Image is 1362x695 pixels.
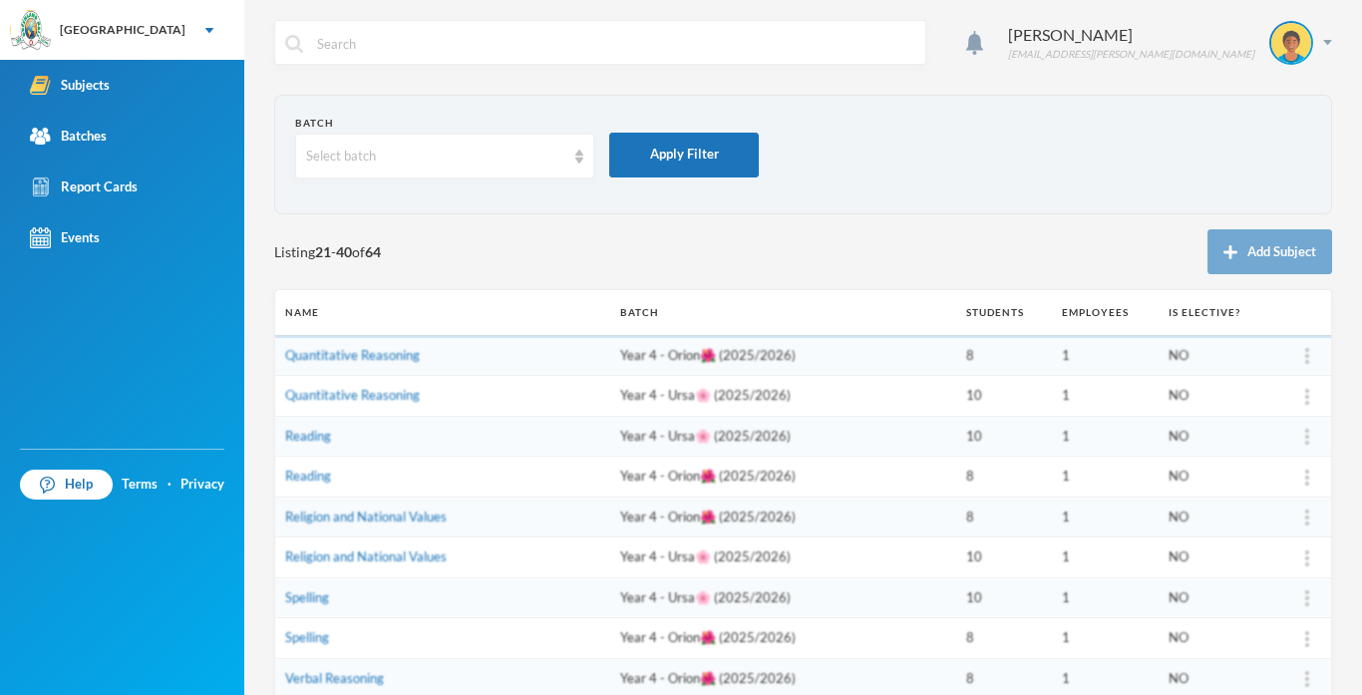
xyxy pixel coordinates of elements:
a: Privacy [180,475,224,495]
div: Batches [30,126,107,147]
td: NO [1159,376,1272,417]
td: 8 [956,497,1052,537]
b: 21 [315,243,331,260]
td: Year 4 - Orion🌺 (2025/2026) [610,497,956,537]
td: 10 [956,416,1052,457]
div: [EMAIL_ADDRESS][PERSON_NAME][DOMAIN_NAME] [1008,47,1254,62]
td: 1 [1052,376,1159,417]
button: Add Subject [1207,229,1332,274]
td: NO [1159,457,1272,498]
td: Year 4 - Orion🌺 (2025/2026) [610,335,956,376]
div: Events [30,227,100,248]
td: 1 [1052,416,1159,457]
th: Is Elective? [1159,290,1272,335]
a: Reading [285,468,331,484]
td: NO [1159,537,1272,578]
div: Select batch [306,147,565,167]
td: NO [1159,497,1272,537]
button: Apply Filter [609,133,759,177]
td: 10 [956,537,1052,578]
td: 1 [1052,457,1159,498]
span: Listing - of [274,241,381,262]
a: Help [20,470,113,500]
td: 1 [1052,335,1159,376]
div: Subjects [30,75,110,96]
td: 1 [1052,537,1159,578]
b: 64 [365,243,381,260]
img: more_vert [1305,348,1309,364]
img: more_vert [1305,550,1309,566]
a: Quantitative Reasoning [285,347,420,363]
a: Quantitative Reasoning [285,387,420,403]
th: Batch [610,290,956,335]
img: more_vert [1305,671,1309,687]
a: Terms [122,475,158,495]
td: 1 [1052,497,1159,537]
a: Reading [285,428,331,444]
td: 8 [956,335,1052,376]
td: NO [1159,335,1272,376]
th: Employees [1052,290,1159,335]
td: 8 [956,618,1052,659]
a: Spelling [285,629,329,645]
img: more_vert [1305,470,1309,486]
td: NO [1159,416,1272,457]
td: Year 4 - Orion🌺 (2025/2026) [610,457,956,498]
a: Verbal Reasoning [285,670,384,686]
td: Year 4 - Orion🌺 (2025/2026) [610,618,956,659]
td: Year 4 - Ursa🌸 (2025/2026) [610,416,956,457]
img: search [285,35,303,53]
div: Report Cards [30,176,138,197]
img: more_vert [1305,510,1309,525]
div: · [168,475,171,495]
img: STUDENT [1271,23,1311,63]
td: Year 4 - Ursa🌸 (2025/2026) [610,537,956,578]
th: Students [956,290,1052,335]
a: Religion and National Values [285,509,447,524]
img: more_vert [1305,429,1309,445]
a: Spelling [285,589,329,605]
b: 40 [336,243,352,260]
td: Year 4 - Ursa🌸 (2025/2026) [610,376,956,417]
td: NO [1159,618,1272,659]
div: [PERSON_NAME] [1008,23,1254,47]
td: 10 [956,376,1052,417]
div: Batch [295,116,594,131]
td: NO [1159,577,1272,618]
td: 1 [1052,618,1159,659]
td: 8 [956,457,1052,498]
td: 1 [1052,577,1159,618]
img: more_vert [1305,631,1309,647]
td: Year 4 - Ursa🌸 (2025/2026) [610,577,956,618]
th: Name [275,290,610,335]
td: 10 [956,577,1052,618]
img: more_vert [1305,590,1309,606]
a: Religion and National Values [285,548,447,564]
img: logo [11,11,51,51]
div: [GEOGRAPHIC_DATA] [60,21,185,39]
input: Search [315,21,915,66]
img: more_vert [1305,389,1309,405]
